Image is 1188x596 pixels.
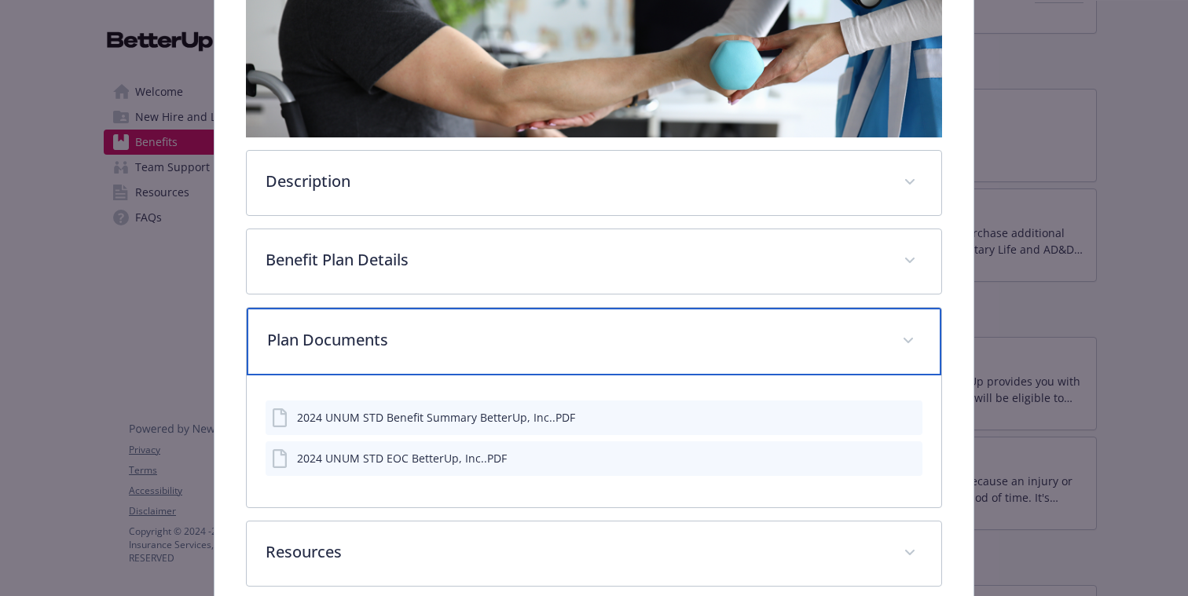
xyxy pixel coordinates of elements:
div: Plan Documents [247,375,941,507]
button: preview file [902,450,916,466]
p: Description [266,170,885,193]
div: 2024 UNUM STD Benefit Summary BetterUp, Inc..PDF [297,409,575,426]
div: 2024 UNUM STD EOC BetterUp, Inc..PDF [297,450,507,466]
div: Description [247,151,941,215]
p: Plan Documents [267,328,883,352]
p: Benefit Plan Details [266,248,885,272]
div: Resources [247,521,941,586]
p: Resources [266,540,885,564]
div: Plan Documents [247,308,941,375]
button: download file [877,409,889,426]
div: Benefit Plan Details [247,229,941,294]
button: preview file [902,409,916,426]
button: download file [877,450,889,466]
